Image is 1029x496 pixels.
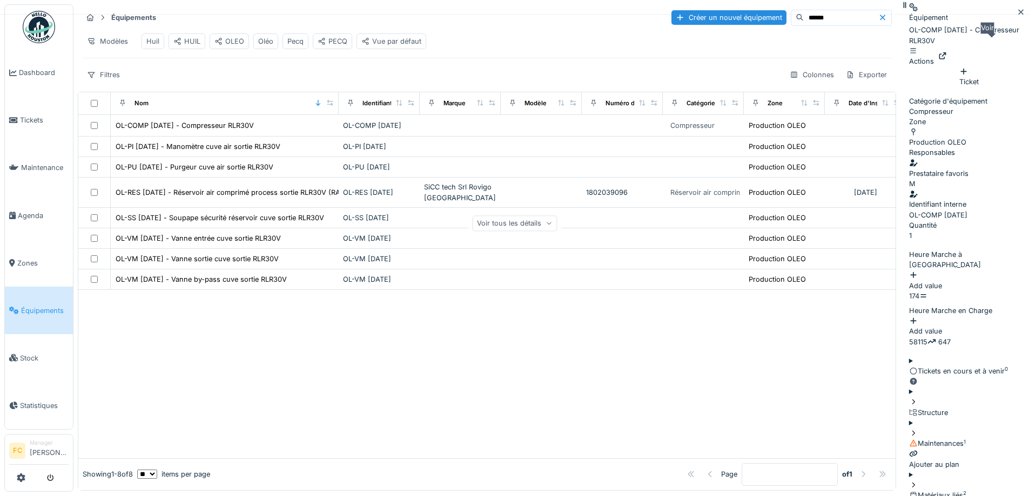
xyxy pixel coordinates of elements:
div: 1802039096 [586,187,658,198]
div: Créer un nouvel équipement [671,10,786,25]
div: OL-COMP [DATE] - Compresseur RLR30V [116,120,254,131]
a: FC Manager[PERSON_NAME] [9,439,69,465]
div: Actions [909,46,934,66]
div: Manager [30,439,69,447]
div: Showing 1 - 8 of 8 [83,469,133,479]
div: PECQ [318,36,347,46]
a: Équipements [5,287,73,334]
li: [PERSON_NAME] [30,439,69,462]
div: Zone [768,99,783,108]
div: OL-COMP [DATE] [909,199,1029,220]
div: Prestataire favoris [909,168,1029,179]
div: Production OLEO [909,137,966,147]
div: 174 [909,291,919,301]
div: OL-VM [DATE] [343,274,415,284]
div: Page [721,469,737,479]
div: Numéro de Série [606,99,655,108]
div: Modèle [524,99,547,108]
div: OL-RES [DATE] - Réservoir air comprimé process sortie RLR30V (RACO9) [116,187,358,198]
div: OL-VM [DATE] [343,233,415,243]
div: [DATE] [854,187,877,198]
div: Production OLEO [749,274,806,284]
div: Heure Marche à [GEOGRAPHIC_DATA] [909,249,1029,270]
a: Tickets [5,97,73,144]
div: Oléo [258,36,273,46]
div: OL-PU [DATE] - Purgeur cuve air sortie RLR30V [116,162,273,172]
div: Modèles [82,33,133,49]
div: Production OLEO [749,120,806,131]
div: Add value [909,316,1029,336]
div: Catégorie d'équipement [909,96,1029,106]
a: Zones [5,239,73,287]
a: Statistiques [5,382,73,429]
div: Marque [443,99,466,108]
div: 1 [909,220,1029,241]
summary: Tickets en cours et à venir0 [909,356,1029,387]
div: Huil [146,36,159,46]
div: Add value [909,270,1029,291]
div: Ticket [959,66,979,87]
div: Identifiant interne [362,99,415,108]
div: Compresseur [909,96,1029,117]
span: Tickets [20,115,69,125]
li: FC [9,443,25,459]
div: Quantité [909,220,1029,230]
div: OL-COMP [DATE] - Compresseur RLR30V [909,25,1029,66]
sup: 1 [964,439,966,445]
div: Ajouter au plan [909,449,959,470]
div: Compresseur [670,120,715,131]
div: SiCC tech Srl Rovigo [GEOGRAPHIC_DATA] [424,182,496,202]
div: Identifiant interne [909,199,1029,209]
div: Maintenances [909,438,1029,449]
div: OL-SS [DATE] - Soupape sécurité réservoir cuve sortie RLR30V [116,213,324,223]
div: OL-VM [DATE] - Vanne entrée cuve sortie RLR30V [116,233,281,243]
span: Stock [20,353,69,363]
div: Responsables [909,147,1029,158]
div: OL-PI [DATE] - Manomètre cuve air sortie RLR30V [116,141,280,152]
div: OL-VM [DATE] - Vanne sortie cuve sortie RLR30V [116,254,279,264]
div: Filtres [82,67,125,83]
span: Dashboard [19,67,69,78]
span: Agenda [18,210,69,221]
div: OL-VM [DATE] [343,254,415,264]
div: Production OLEO [749,187,806,198]
a: Maintenance [5,144,73,192]
div: OL-PU [DATE] [343,162,415,172]
div: Nom [134,99,149,108]
div: Pecq [287,36,304,46]
div: Date d'Installation [849,99,902,108]
div: Catégories d'équipement [687,99,762,108]
div: OL-RES [DATE] [343,187,415,198]
summary: Maintenances1Ajouter au plan [909,418,1029,470]
div: HUIL [173,36,200,46]
span: Maintenance [21,162,69,173]
div: Vue par défaut [361,36,421,46]
div: OL-VM [DATE] - Vanne by-pass cuve sortie RLR30V [116,274,287,284]
img: Badge_color-CXgf-gQk.svg [23,11,55,43]
div: Équipement [909,12,948,23]
a: Stock [5,334,73,382]
a: Agenda [5,192,73,239]
div: Colonnes [785,67,839,83]
span: Zones [17,258,69,268]
sup: 2 [963,490,966,496]
summary: Structure [909,386,1029,418]
div: Production OLEO [749,213,806,223]
div: Voir tous les détails [472,215,557,231]
div: OL-PI [DATE] [343,141,415,152]
div: Production OLEO [749,162,806,172]
div: 647 [927,337,951,347]
div: M [909,179,916,189]
strong: of 1 [842,469,852,479]
div: OL-SS [DATE] [343,213,415,223]
div: OLEO [214,36,244,46]
div: Tickets en cours et à venir [909,366,1029,376]
div: 58115 [909,337,927,347]
span: Équipements [21,305,69,316]
div: Production OLEO [749,141,806,152]
div: Exporter [841,67,892,83]
div: Structure [909,407,1029,418]
sup: 0 [1005,366,1008,372]
div: Production OLEO [749,233,806,243]
div: Heure Marche en Charge [909,305,1029,316]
